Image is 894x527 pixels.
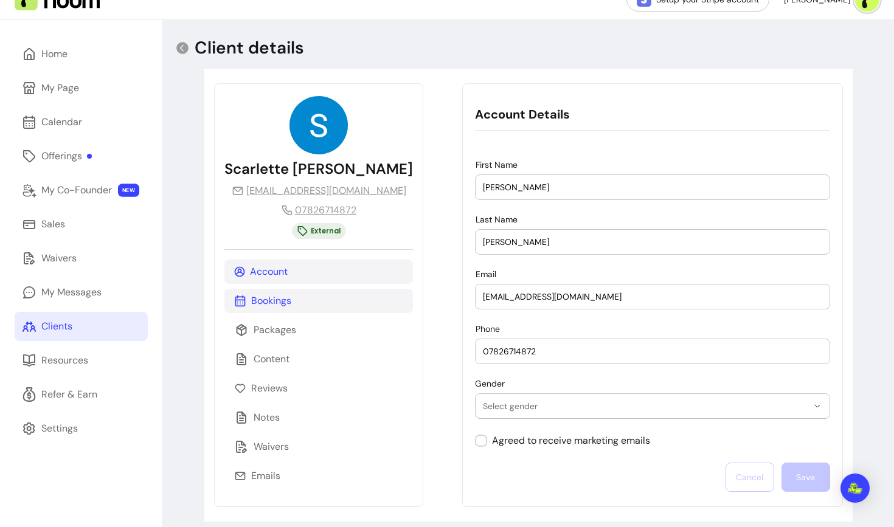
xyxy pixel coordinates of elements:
div: Calendar [41,115,82,129]
div: My Co-Founder [41,183,112,198]
span: NEW [118,184,139,197]
div: Clients [41,319,72,334]
a: Settings [15,414,148,443]
input: First Name [483,181,822,193]
div: Open Intercom Messenger [840,474,870,503]
a: Refer & Earn [15,380,148,409]
a: My Co-Founder NEW [15,176,148,205]
p: Bookings [251,294,291,308]
div: Offerings [41,149,92,164]
p: Notes [254,410,280,425]
p: Scarlette [PERSON_NAME] [224,159,413,179]
a: Calendar [15,108,148,137]
div: Refer & Earn [41,387,97,402]
input: Email [483,291,822,303]
p: Reviews [251,381,288,396]
p: Account Details [475,106,830,123]
p: Account [250,264,288,279]
a: Clients [15,312,148,341]
div: My Page [41,81,79,95]
a: 07826714872 [282,203,356,218]
a: Sales [15,210,148,239]
span: Last Name [476,214,518,225]
input: Agreed to receive marketing emails [475,429,660,453]
a: Offerings [15,142,148,171]
span: Phone [476,323,500,334]
span: Email [476,269,496,280]
input: Phone [483,345,822,357]
p: Content [254,352,289,367]
a: My Page [15,74,148,103]
span: First Name [476,159,518,170]
p: Packages [254,323,296,337]
div: Sales [41,217,65,232]
a: My Messages [15,278,148,307]
span: Select gender [483,400,807,412]
p: Client details [195,37,304,59]
label: Gender [475,377,510,390]
div: My Messages [41,285,102,300]
a: Resources [15,346,148,375]
button: Select gender [476,394,829,418]
a: [EMAIL_ADDRESS][DOMAIN_NAME] [232,184,406,198]
a: Waivers [15,244,148,273]
p: Waivers [254,439,289,454]
input: Last Name [483,236,822,248]
div: Resources [41,353,88,368]
div: External [292,223,345,239]
p: Emails [251,469,280,483]
div: Settings [41,421,78,436]
a: Home [15,40,148,69]
div: Waivers [41,251,77,266]
div: Home [41,47,68,61]
img: avatar [289,96,348,154]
